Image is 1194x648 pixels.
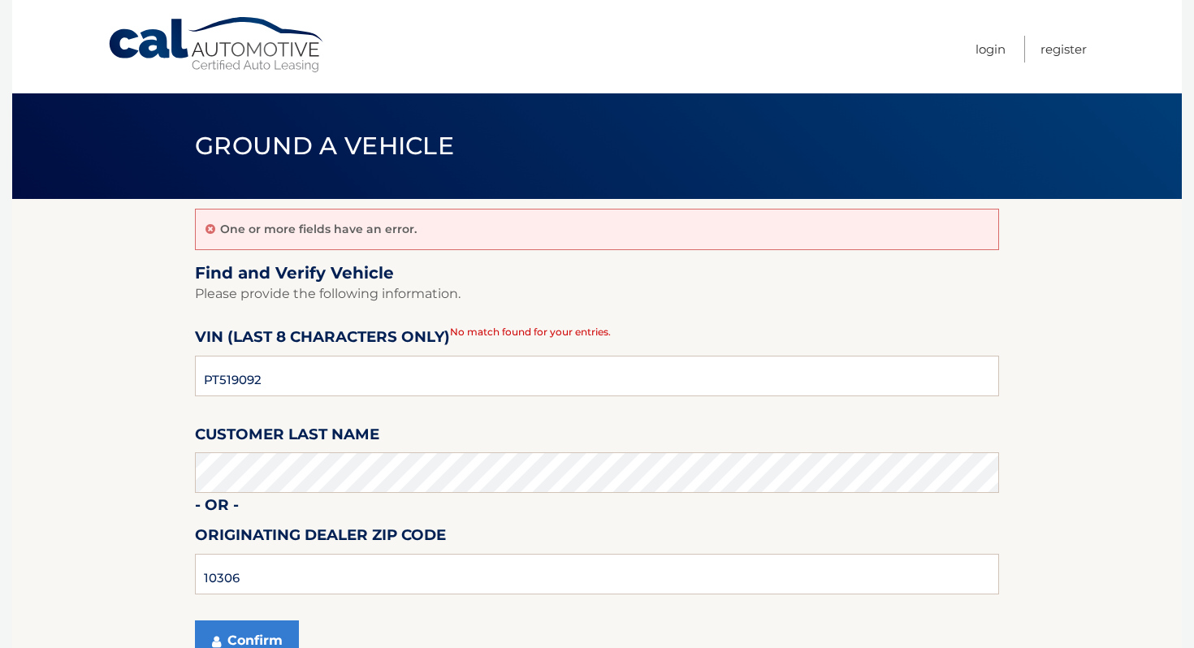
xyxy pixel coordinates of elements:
p: Please provide the following information. [195,283,999,305]
p: One or more fields have an error. [220,222,417,236]
label: VIN (last 8 characters only) [195,325,450,355]
label: - or - [195,493,239,523]
span: No match found for your entries. [450,326,611,338]
span: Ground a Vehicle [195,131,454,161]
a: Login [976,36,1006,63]
label: Customer Last Name [195,422,379,452]
label: Originating Dealer Zip Code [195,523,446,553]
a: Register [1040,36,1087,63]
a: Cal Automotive [107,16,327,74]
h2: Find and Verify Vehicle [195,263,999,283]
